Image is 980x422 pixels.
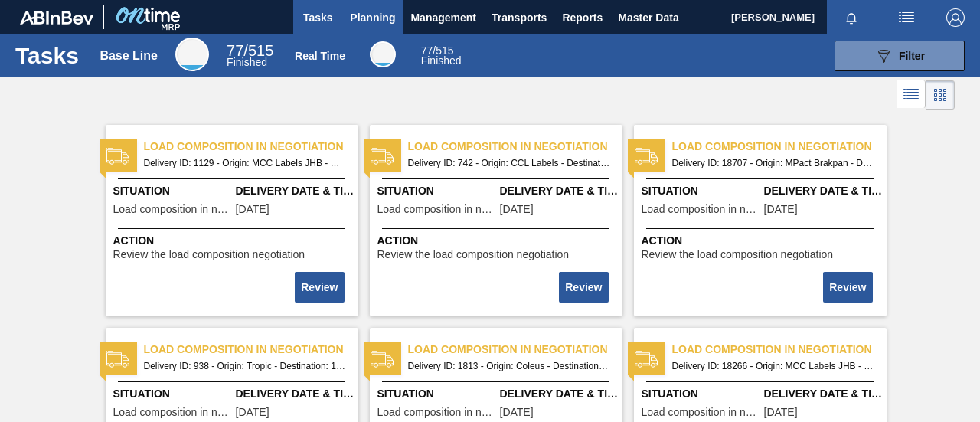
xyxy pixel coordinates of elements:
[559,272,608,303] button: Review
[113,233,354,249] span: Action
[421,54,462,67] span: Finished
[642,407,760,418] span: Load composition in negotiation
[377,183,496,199] span: Situation
[764,204,798,215] span: 09/05/2025,
[764,183,883,199] span: Delivery Date & Time
[560,270,609,304] div: Complete task: 2245404
[144,155,346,172] span: Delivery ID: 1129 - Origin: MCC Labels JHB - Destination: 1SD
[408,358,610,375] span: Delivery ID: 1813 - Origin: Coleus - Destination: 1SD
[764,386,883,402] span: Delivery Date & Time
[642,233,883,249] span: Action
[371,348,394,371] img: status
[113,249,305,260] span: Review the load composition negotiation
[408,155,610,172] span: Delivery ID: 742 - Origin: CCL Labels - Destination: 1SD
[635,348,658,371] img: status
[500,183,619,199] span: Delivery Date & Time
[421,46,462,66] div: Real Time
[899,50,925,62] span: Filter
[295,50,345,62] div: Real Time
[236,386,354,402] span: Delivery Date & Time
[100,49,158,63] div: Base Line
[500,407,534,418] span: 06/02/2023,
[377,407,496,418] span: Load composition in negotiation
[236,407,269,418] span: 03/13/2023,
[672,139,887,155] span: Load composition in negotiation
[421,44,433,57] span: 77
[113,183,232,199] span: Situation
[227,56,267,68] span: Finished
[642,183,760,199] span: Situation
[301,8,335,27] span: Tasks
[296,270,345,304] div: Complete task: 2245403
[642,249,834,260] span: Review the load composition negotiation
[106,348,129,371] img: status
[618,8,678,27] span: Master Data
[377,249,570,260] span: Review the load composition negotiation
[20,11,93,25] img: TNhmsLtSVTkK8tSr43FrP2fwEKptu5GPRR3wAAAABJRU5ErkJggg==
[642,386,760,402] span: Situation
[295,272,344,303] button: Review
[672,155,874,172] span: Delivery ID: 18707 - Origin: MPact Brakpan - Destination: 1SD
[370,41,396,67] div: Real Time
[492,8,547,27] span: Transports
[500,204,534,215] span: 01/27/2023,
[227,44,273,67] div: Base Line
[144,342,358,358] span: Load composition in negotiation
[926,80,955,110] div: Card Vision
[113,407,232,418] span: Load composition in negotiation
[227,42,243,59] span: 77
[410,8,476,27] span: Management
[144,358,346,375] span: Delivery ID: 938 - Origin: Tropic - Destination: 1SD
[371,145,394,168] img: status
[377,204,496,215] span: Load composition in negotiation
[825,270,874,304] div: Complete task: 2245405
[175,38,209,71] div: Base Line
[113,204,232,215] span: Load composition in negotiation
[500,386,619,402] span: Delivery Date & Time
[635,145,658,168] img: status
[642,204,760,215] span: Load composition in negotiation
[897,8,916,27] img: userActions
[835,41,965,71] button: Filter
[764,407,798,418] span: 08/20/2025,
[421,44,454,57] span: / 515
[377,386,496,402] span: Situation
[672,358,874,375] span: Delivery ID: 18266 - Origin: MCC Labels JHB - Destination: 1SD
[113,386,232,402] span: Situation
[144,139,358,155] span: Load composition in negotiation
[15,47,79,64] h1: Tasks
[377,233,619,249] span: Action
[897,80,926,110] div: List Vision
[106,145,129,168] img: status
[946,8,965,27] img: Logout
[562,8,603,27] span: Reports
[236,204,269,215] span: 03/31/2023,
[350,8,395,27] span: Planning
[672,342,887,358] span: Load composition in negotiation
[823,272,872,303] button: Review
[227,42,273,59] span: / 515
[408,342,622,358] span: Load composition in negotiation
[236,183,354,199] span: Delivery Date & Time
[827,7,876,28] button: Notifications
[408,139,622,155] span: Load composition in negotiation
